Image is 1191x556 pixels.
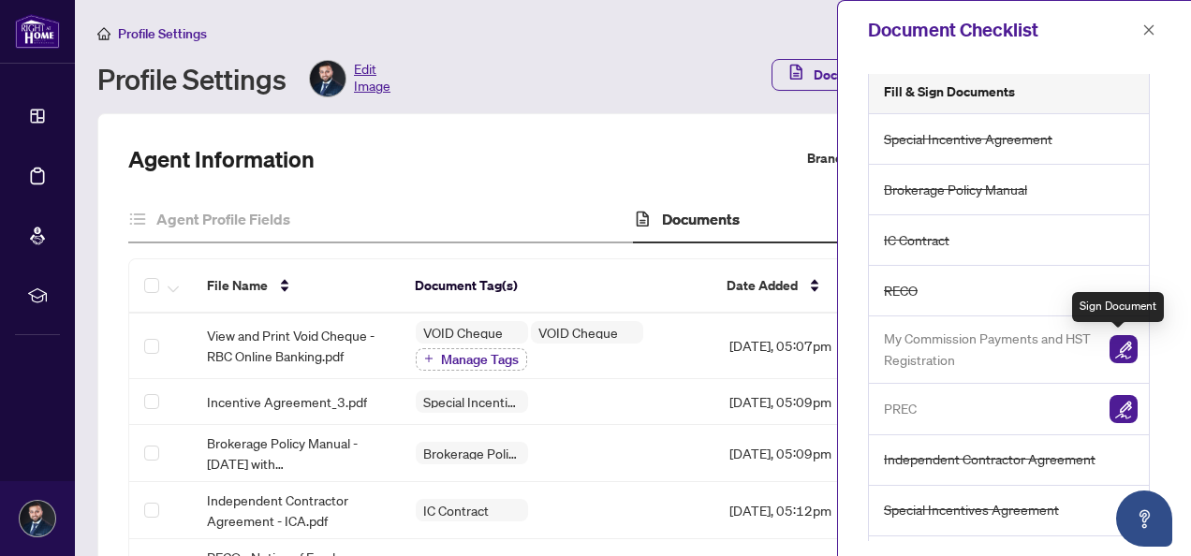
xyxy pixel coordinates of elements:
td: [DATE], 05:12pm [714,482,913,539]
span: Independent Contractor Agreement [884,448,1095,470]
span: Document Checklist [814,60,934,90]
td: [DATE], 05:09pm [714,379,913,425]
img: Sign Document [1110,335,1138,363]
td: [DATE], 05:09pm [714,425,913,482]
span: close [1142,23,1155,37]
span: Brokerage Policy Manual [416,446,528,460]
button: Document Checklist [772,59,949,91]
span: IC Contract [884,229,949,251]
td: [DATE], 05:07pm [714,314,913,379]
div: Sign Document [1072,292,1164,322]
h5: Fill & Sign Documents [884,81,1015,102]
div: Document Checklist [868,16,1137,44]
img: logo [15,14,60,49]
span: Manage Tags [441,353,519,366]
th: File Name [192,259,400,314]
span: plus [424,354,434,363]
span: VOID Cheque [531,326,625,339]
span: Special Incentive Agreement [416,395,528,408]
span: Special Incentives Agreement [884,499,1059,520]
span: PREC [884,398,917,419]
span: View and Print Void Cheque - RBC Online Banking.pdf [207,325,386,366]
span: Special Incentive Agreement [884,128,1052,150]
button: Open asap [1116,490,1172,547]
img: Profile Icon [310,61,346,96]
span: Edit Image [354,60,390,97]
h2: Agent Information [128,144,315,174]
img: Sign Document [1110,395,1138,423]
span: Date Added [727,275,798,296]
span: My Commission Payments and HST Registration [884,328,1095,372]
span: Profile Settings [118,25,207,42]
th: Document Tag(s) [400,259,712,314]
button: Manage Tags [416,348,527,371]
span: Incentive Agreement_3.pdf [207,391,367,412]
span: Brokerage Policy Manual [884,179,1027,200]
span: VOID Cheque [416,326,510,339]
span: Brokerage Policy Manual - [DATE] with Acknowledgement.pdf [207,432,386,474]
h4: Agent Profile Fields [156,208,290,230]
h4: Documents [662,208,740,230]
label: Branch: [807,148,852,169]
span: IC Contract [416,504,496,517]
th: Date Added [712,259,909,314]
span: RECO [884,280,918,301]
span: File Name [207,275,268,296]
span: Independent Contractor Agreement - ICA.pdf [207,490,386,531]
span: home [97,27,110,40]
img: Profile Icon [20,501,55,536]
div: Profile Settings [97,60,390,97]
